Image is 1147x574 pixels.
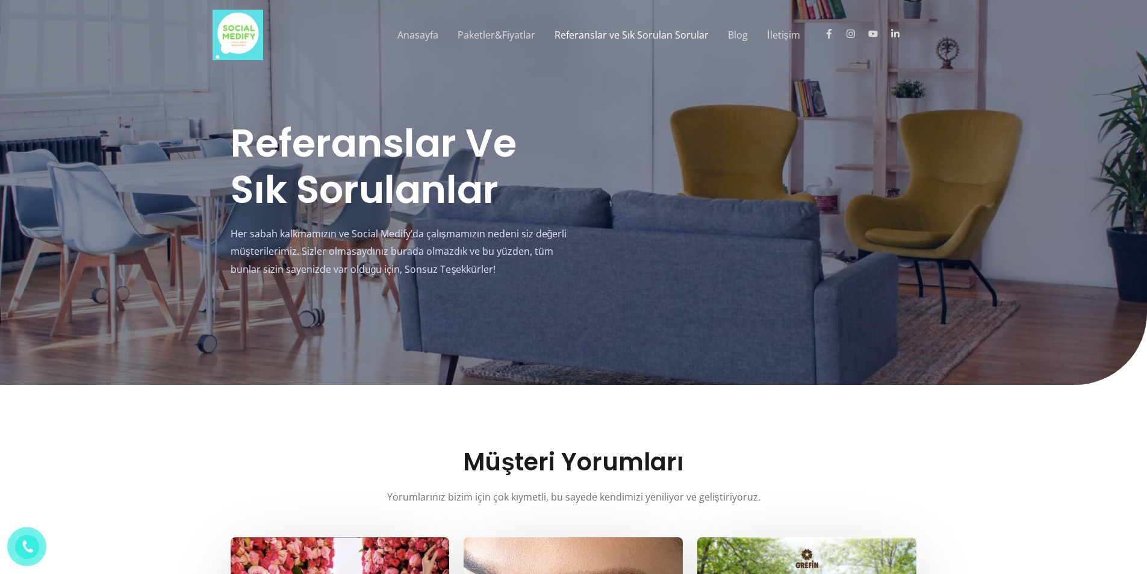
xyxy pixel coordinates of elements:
h2: Müşteri Yorumları [231,448,917,476]
a: instagram [846,29,866,39]
a: linkedin-in [891,29,910,39]
p: Yorumlarınız bizim için çok kıymetli, bu sayede kendimizi yeniliyor ve geliştiriyoruz. [375,488,772,507]
a: youtube [868,29,888,39]
a: Anasayfa [388,16,448,54]
a: Blog [718,16,757,54]
a: İletişim [757,16,809,54]
a: Paketler&Fiyatlar [448,16,545,54]
img: phone.png [18,538,36,556]
a: Referanslar ve Sık Sorulan Sorular [545,16,718,54]
nav: Site Navigation [379,16,934,54]
p: Her sabah kalkmamızın ve Social Medify’da çalışmamızın nedeni siz değerli müşterilerimiz. Sizler ... [231,225,574,279]
a: facebook-f [824,29,844,39]
h1: Referanslar ve Sık sorulanlar [231,120,574,213]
